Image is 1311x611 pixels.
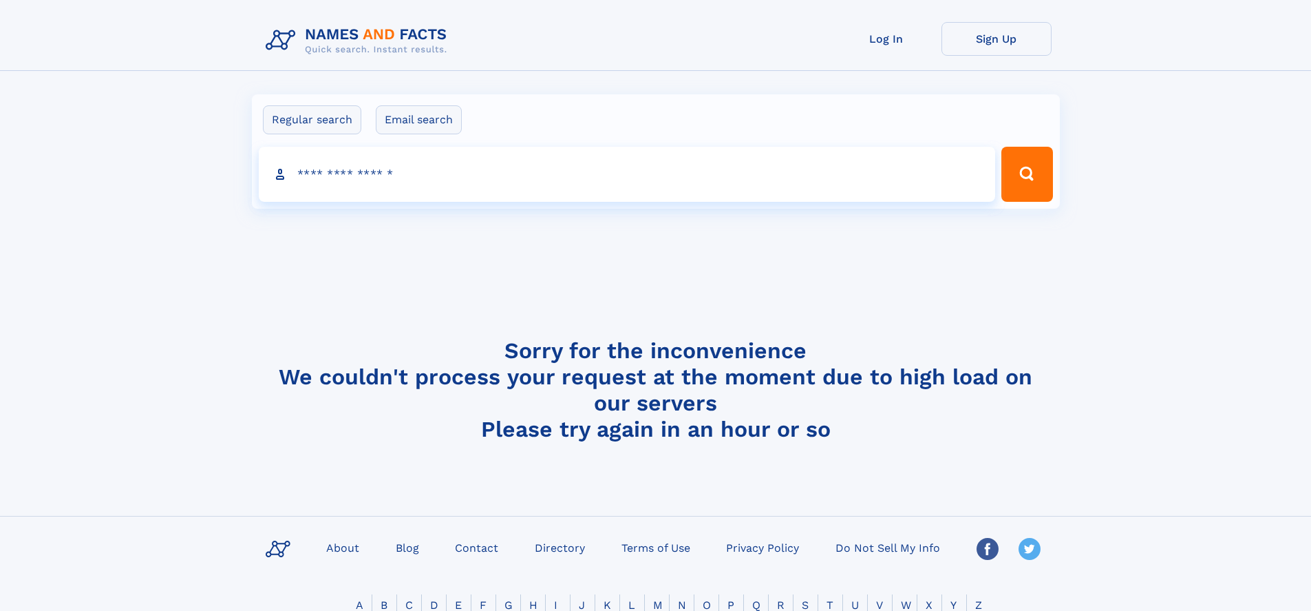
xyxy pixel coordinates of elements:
a: Sign Up [941,22,1052,56]
a: About [321,537,365,557]
img: Facebook [977,538,999,560]
a: Do Not Sell My Info [830,537,946,557]
img: Logo Names and Facts [260,22,458,59]
a: Contact [449,537,504,557]
label: Regular search [263,105,361,134]
input: search input [259,147,996,202]
button: Search Button [1001,147,1052,202]
a: Directory [529,537,590,557]
h4: Sorry for the inconvenience We couldn't process your request at the moment due to high load on ou... [260,338,1052,442]
label: Email search [376,105,462,134]
a: Blog [390,537,425,557]
img: Twitter [1019,538,1041,560]
a: Log In [831,22,941,56]
a: Terms of Use [616,537,696,557]
a: Privacy Policy [721,537,804,557]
